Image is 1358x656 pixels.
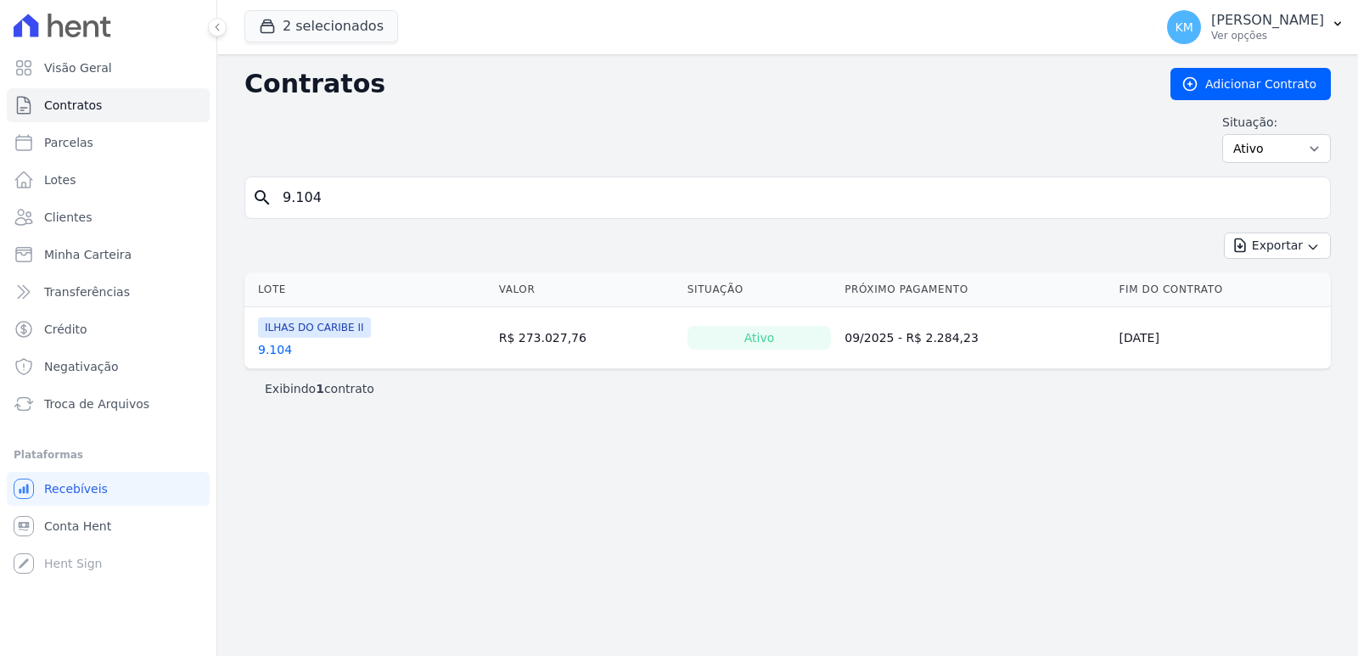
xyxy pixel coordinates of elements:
a: 9.104 [258,341,292,358]
span: Clientes [44,209,92,226]
button: 2 selecionados [244,10,398,42]
span: Minha Carteira [44,246,132,263]
button: KM [PERSON_NAME] Ver opções [1153,3,1358,51]
span: Lotes [44,171,76,188]
div: Plataformas [14,445,203,465]
span: Parcelas [44,134,93,151]
a: Troca de Arquivos [7,387,210,421]
a: Recebíveis [7,472,210,506]
button: Exportar [1224,233,1331,259]
span: Negativação [44,358,119,375]
span: ILHAS DO CARIBE II [258,317,371,338]
p: Exibindo contrato [265,380,374,397]
td: R$ 273.027,76 [492,307,681,369]
th: Fim do Contrato [1113,272,1331,307]
span: Crédito [44,321,87,338]
span: Troca de Arquivos [44,395,149,412]
span: Conta Hent [44,518,111,535]
a: Parcelas [7,126,210,160]
a: Conta Hent [7,509,210,543]
a: 09/2025 - R$ 2.284,23 [845,331,979,345]
input: Buscar por nome do lote [272,181,1323,215]
b: 1 [316,382,324,395]
span: Recebíveis [44,480,108,497]
span: KM [1175,21,1192,33]
p: [PERSON_NAME] [1211,12,1324,29]
span: Contratos [44,97,102,114]
a: Lotes [7,163,210,197]
label: Situação: [1222,114,1331,131]
a: Minha Carteira [7,238,210,272]
i: search [252,188,272,208]
a: Crédito [7,312,210,346]
h2: Contratos [244,69,1143,99]
th: Lote [244,272,492,307]
a: Visão Geral [7,51,210,85]
th: Próximo Pagamento [838,272,1112,307]
div: Ativo [687,326,831,350]
a: Transferências [7,275,210,309]
th: Valor [492,272,681,307]
p: Ver opções [1211,29,1324,42]
a: Clientes [7,200,210,234]
th: Situação [681,272,838,307]
span: Visão Geral [44,59,112,76]
td: [DATE] [1113,307,1331,369]
span: Transferências [44,283,130,300]
a: Adicionar Contrato [1170,68,1331,100]
a: Negativação [7,350,210,384]
a: Contratos [7,88,210,122]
